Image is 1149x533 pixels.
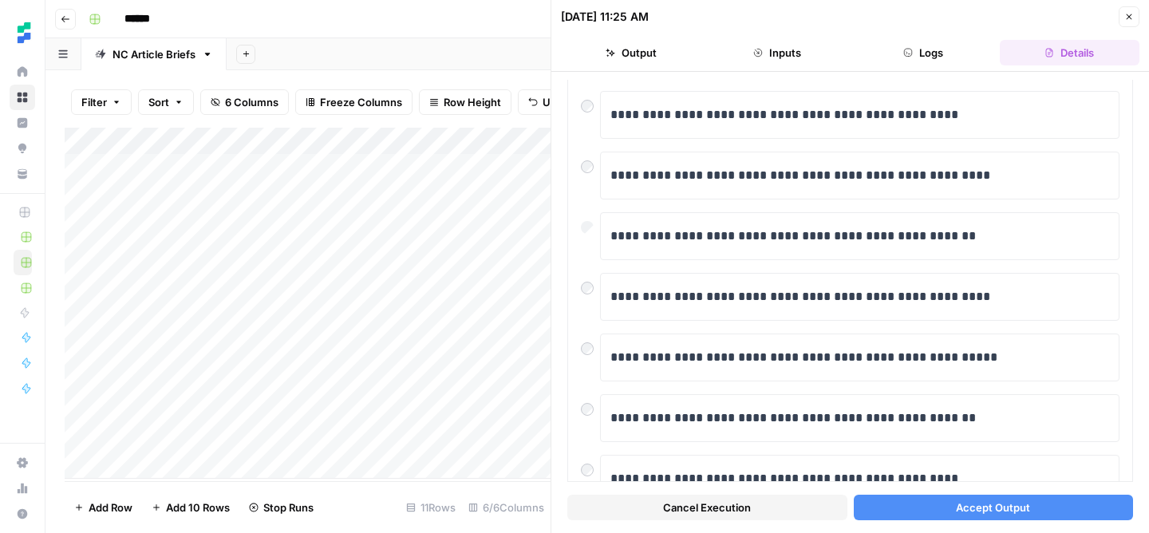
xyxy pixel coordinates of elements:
[854,40,993,65] button: Logs
[10,110,35,136] a: Insights
[419,89,511,115] button: Row Height
[148,94,169,110] span: Sort
[239,495,323,520] button: Stop Runs
[166,499,230,515] span: Add 10 Rows
[400,495,462,520] div: 11 Rows
[956,499,1030,515] span: Accept Output
[142,495,239,520] button: Add 10 Rows
[518,89,580,115] button: Undo
[81,94,107,110] span: Filter
[10,136,35,161] a: Opportunities
[561,9,649,25] div: [DATE] 11:25 AM
[707,40,847,65] button: Inputs
[462,495,551,520] div: 6/6 Columns
[1000,40,1139,65] button: Details
[567,495,847,520] button: Cancel Execution
[113,46,195,62] div: NC Article Briefs
[10,85,35,110] a: Browse
[10,18,38,47] img: Ten Speed Logo
[10,476,35,501] a: Usage
[10,501,35,527] button: Help + Support
[663,499,751,515] span: Cancel Execution
[81,38,227,70] a: NC Article Briefs
[854,495,1134,520] button: Accept Output
[444,94,501,110] span: Row Height
[65,495,142,520] button: Add Row
[10,161,35,187] a: Your Data
[10,13,35,53] button: Workspace: Ten Speed
[200,89,289,115] button: 6 Columns
[10,450,35,476] a: Settings
[10,59,35,85] a: Home
[295,89,413,115] button: Freeze Columns
[543,94,570,110] span: Undo
[71,89,132,115] button: Filter
[138,89,194,115] button: Sort
[89,499,132,515] span: Add Row
[263,499,314,515] span: Stop Runs
[225,94,278,110] span: 6 Columns
[561,40,701,65] button: Output
[320,94,402,110] span: Freeze Columns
